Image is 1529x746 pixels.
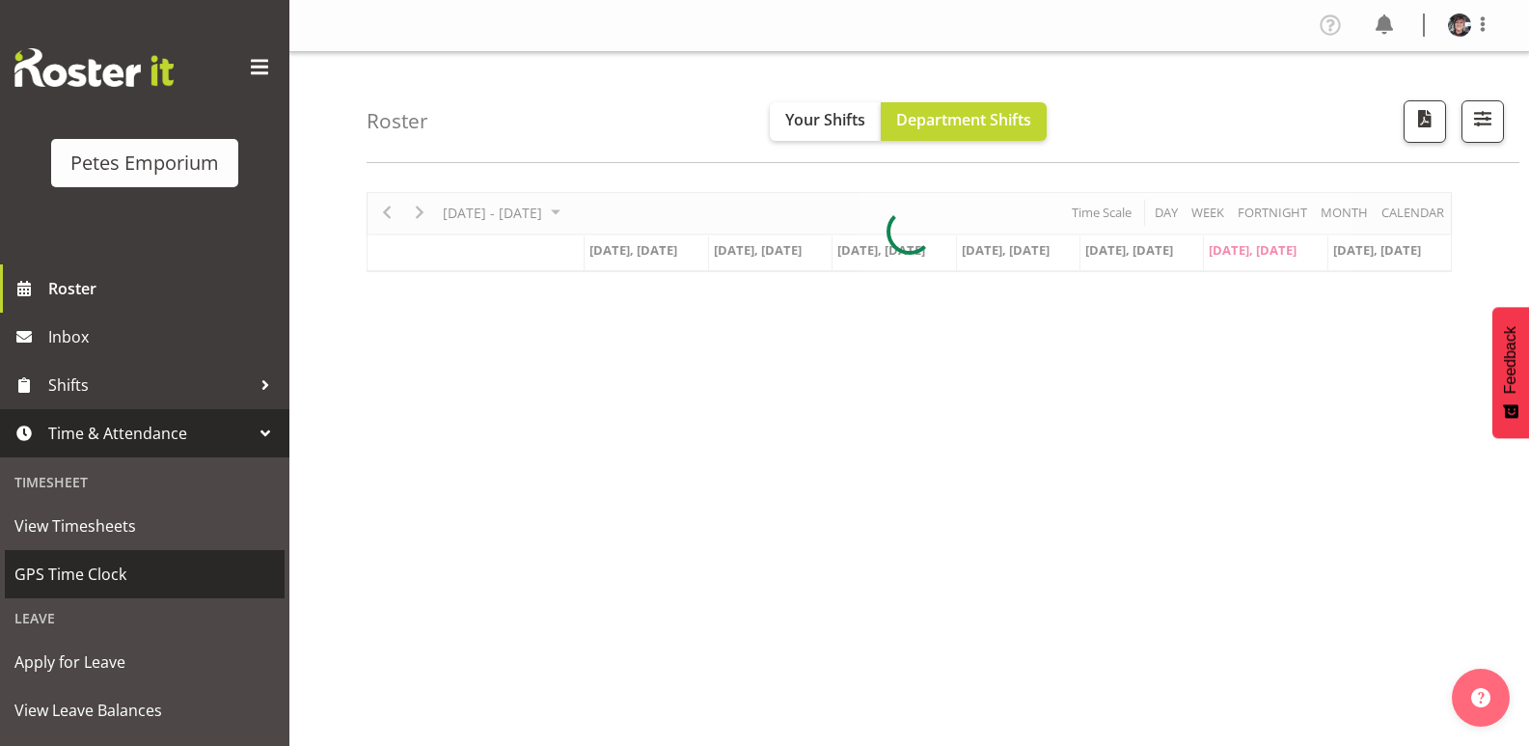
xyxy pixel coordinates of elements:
span: Feedback [1502,326,1519,394]
div: Timesheet [5,462,285,502]
span: GPS Time Clock [14,560,275,589]
a: View Leave Balances [5,686,285,734]
span: Your Shifts [785,109,865,130]
button: Department Shifts [881,102,1047,141]
img: help-xxl-2.png [1471,688,1490,707]
img: Rosterit website logo [14,48,174,87]
span: View Timesheets [14,511,275,540]
img: michelle-whaleb4506e5af45ffd00a26cc2b6420a9100.png [1448,14,1471,37]
a: Apply for Leave [5,638,285,686]
a: View Timesheets [5,502,285,550]
button: Download a PDF of the roster according to the set date range. [1404,100,1446,143]
span: Roster [48,274,280,303]
span: Department Shifts [896,109,1031,130]
span: View Leave Balances [14,696,275,725]
div: Leave [5,598,285,638]
div: Petes Emporium [70,149,219,178]
span: Apply for Leave [14,648,275,677]
a: GPS Time Clock [5,550,285,598]
button: Filter Shifts [1461,100,1504,143]
button: Your Shifts [770,102,881,141]
span: Shifts [48,371,251,400]
span: Inbox [48,322,280,351]
h4: Roster [367,110,428,132]
span: Time & Attendance [48,419,251,448]
button: Feedback - Show survey [1492,307,1529,438]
